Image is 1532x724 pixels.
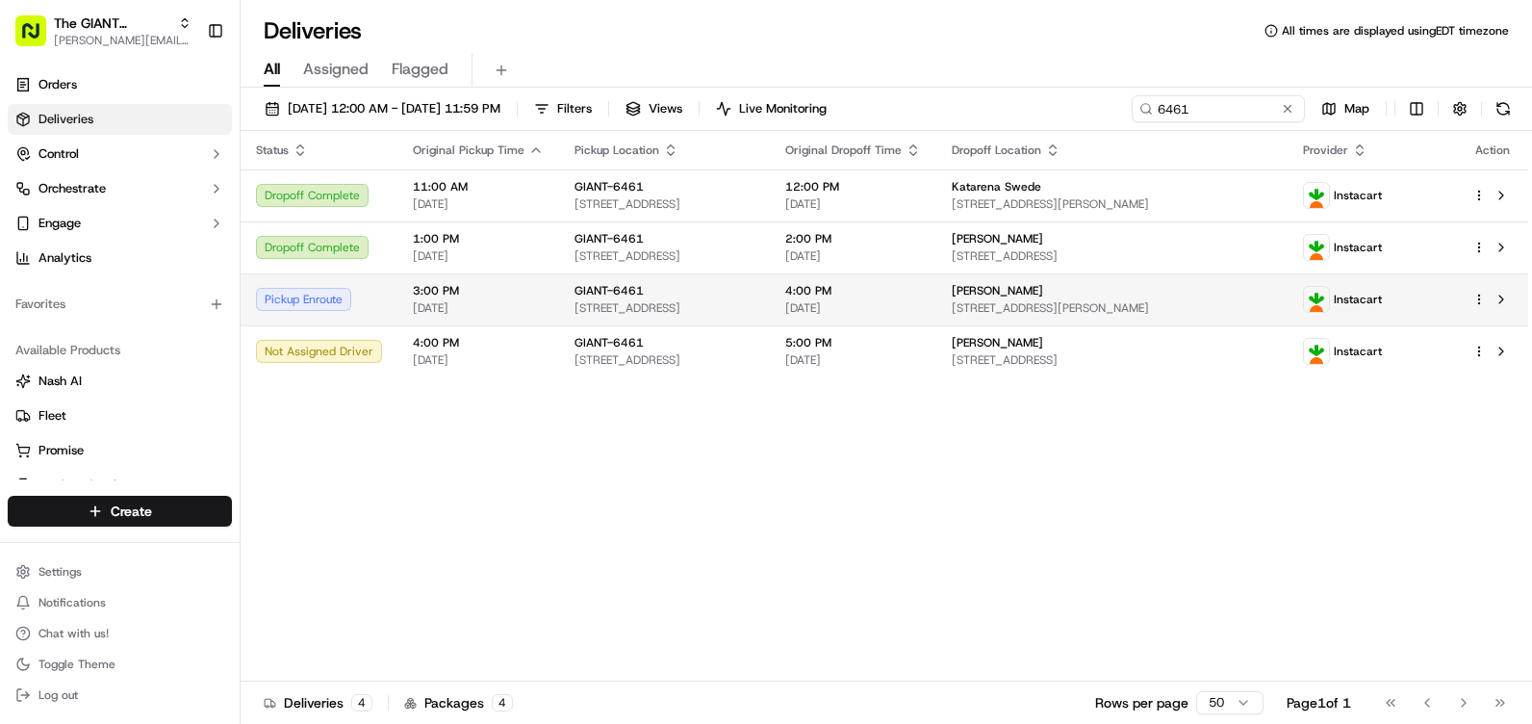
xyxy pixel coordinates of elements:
button: Create [8,496,232,527]
span: 5:00 PM [785,335,921,350]
span: Original Dropoff Time [785,142,902,158]
button: Settings [8,558,232,585]
div: We're available if you need us! [65,203,243,219]
span: Orchestrate [38,180,106,197]
span: Instacart [1334,292,1382,307]
img: profile_instacart_ahold_partner.png [1304,183,1329,208]
div: Start new chat [65,184,316,203]
button: Promise [8,435,232,466]
img: profile_instacart_ahold_partner.png [1304,235,1329,260]
input: Got a question? Start typing here... [50,124,346,144]
button: Toggle Theme [8,651,232,678]
img: profile_instacart_ahold_partner.png [1304,339,1329,364]
span: Flagged [392,58,448,81]
a: Fleet [15,407,224,425]
span: [DATE] [413,248,544,264]
span: Control [38,145,79,163]
h1: Deliveries [264,15,362,46]
a: 💻API Documentation [155,271,317,306]
span: Notifications [38,595,106,610]
span: All times are displayed using EDT timezone [1282,23,1509,39]
div: Packages [404,693,513,712]
span: [DATE] [413,196,544,212]
span: GIANT-6461 [574,179,644,194]
div: 📗 [19,281,35,297]
button: Engage [8,208,232,239]
button: Product Catalog [8,470,232,501]
span: Analytics [38,249,91,267]
a: Promise [15,442,224,459]
span: Katarena Swede [952,179,1041,194]
span: Nash AI [38,373,82,390]
span: 12:00 PM [785,179,921,194]
button: Live Monitoring [707,95,835,122]
span: GIANT-6461 [574,335,644,350]
button: The GIANT Company[PERSON_NAME][EMAIL_ADDRESS][PERSON_NAME][DOMAIN_NAME] [8,8,199,54]
div: 4 [351,694,372,711]
span: [DATE] [413,300,544,316]
span: Live Monitoring [739,100,827,117]
button: Map [1313,95,1378,122]
div: Deliveries [264,693,372,712]
span: [DATE] [785,248,921,264]
span: Orders [38,76,77,93]
button: [DATE] 12:00 AM - [DATE] 11:59 PM [256,95,509,122]
span: [STREET_ADDRESS] [574,352,754,368]
span: Original Pickup Time [413,142,524,158]
span: Views [649,100,682,117]
span: Instacart [1334,240,1382,255]
span: Provider [1303,142,1348,158]
span: Dropoff Location [952,142,1041,158]
span: Instacart [1334,344,1382,359]
img: Nash [19,19,58,58]
div: 💻 [163,281,178,297]
span: Product Catalog [38,477,131,494]
span: Pickup Location [574,142,659,158]
span: Chat with us! [38,626,109,641]
span: Settings [38,564,82,580]
span: Filters [557,100,592,117]
span: 3:00 PM [413,283,544,298]
span: 2:00 PM [785,231,921,246]
a: Product Catalog [15,477,224,494]
a: Analytics [8,243,232,273]
span: Assigned [303,58,369,81]
button: Control [8,139,232,169]
span: Status [256,142,289,158]
button: Filters [525,95,600,122]
span: Create [111,502,152,521]
a: Deliveries [8,104,232,135]
span: All [264,58,280,81]
input: Type to search [1132,95,1305,122]
span: [DATE] [785,300,921,316]
span: Promise [38,442,84,459]
span: [STREET_ADDRESS][PERSON_NAME] [952,196,1272,212]
span: [DATE] [785,352,921,368]
p: Rows per page [1095,693,1188,712]
div: Available Products [8,335,232,366]
span: The GIANT Company [54,13,170,33]
button: [PERSON_NAME][EMAIL_ADDRESS][PERSON_NAME][DOMAIN_NAME] [54,33,191,48]
span: Instacart [1334,188,1382,203]
span: [STREET_ADDRESS] [574,248,754,264]
button: Start new chat [327,190,350,213]
span: Pylon [191,326,233,341]
span: [STREET_ADDRESS] [952,352,1272,368]
span: Toggle Theme [38,657,115,672]
span: Log out [38,687,78,703]
a: Powered byPylon [136,325,233,341]
img: 1736555255976-a54dd68f-1ca7-489b-9aae-adbdc363a1c4 [19,184,54,219]
span: [PERSON_NAME] [952,231,1043,246]
span: Fleet [38,407,66,425]
a: 📗Knowledge Base [12,271,155,306]
span: Map [1344,100,1369,117]
div: Action [1472,142,1513,158]
button: Views [617,95,691,122]
span: Deliveries [38,111,93,128]
span: 11:00 AM [413,179,544,194]
button: Log out [8,682,232,709]
span: [DATE] [413,352,544,368]
span: GIANT-6461 [574,283,644,298]
button: Chat with us! [8,620,232,647]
